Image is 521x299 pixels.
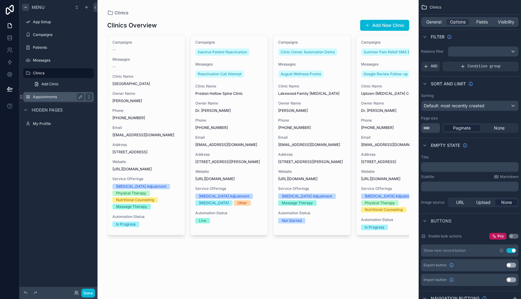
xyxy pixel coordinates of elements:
[23,43,94,52] a: Patients
[33,45,93,50] label: Patients
[23,68,94,78] a: Clinics
[424,248,466,253] div: Show new record button
[23,17,94,27] a: App Setup
[500,174,519,179] span: Markdown
[33,121,93,126] label: My Profile
[431,142,460,148] span: Empty state
[468,64,501,69] span: Condition group
[476,199,491,205] span: Upload
[494,174,519,179] a: Markdown
[431,81,466,87] span: Sort And Limit
[32,107,63,113] span: Hidden pages
[421,174,434,179] label: Subtitle
[421,155,429,160] label: Title
[428,234,462,239] label: Enable bulk actions
[23,119,94,129] a: My Profile
[33,94,82,99] label: Appointments
[23,92,94,102] a: Appointments
[431,34,445,40] span: Filter
[33,32,93,37] label: Campaigns
[430,5,441,10] span: Clinics
[424,277,447,282] span: Import button
[494,125,505,131] span: None
[30,79,94,89] a: Add Clinic
[476,19,488,25] span: Fields
[421,101,519,111] button: Default: most recently created
[32,4,44,10] span: Menu
[33,58,93,63] label: Messages
[23,55,94,65] a: Messages
[81,289,95,297] button: Done
[421,162,519,172] div: scrollable content
[431,64,438,69] span: AND
[431,218,452,224] span: Buttons
[41,82,59,87] span: Add Clinic
[421,93,434,98] label: Sorting
[424,263,447,268] span: Export button
[23,30,94,40] a: Campaigns
[498,234,504,239] span: Pro
[426,19,441,25] span: General
[453,125,471,131] span: Paginate
[424,103,484,108] span: Default: most recently created
[450,19,466,25] span: Options
[421,49,445,54] label: Relative filter
[456,199,464,205] span: URL
[421,116,438,121] label: Page size
[33,20,93,24] label: App Setup
[421,182,519,191] div: scrollable content
[421,200,445,205] label: Image source
[33,71,90,76] label: Clinics
[501,199,512,205] span: None
[498,19,514,25] span: Visibility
